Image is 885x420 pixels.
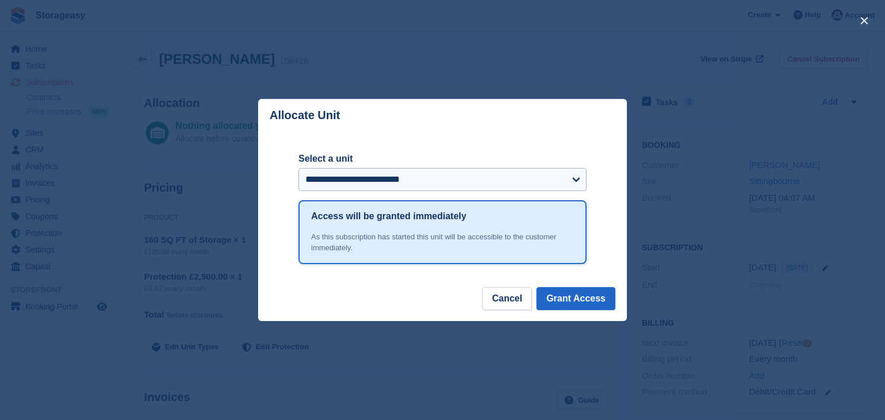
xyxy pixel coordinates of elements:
[536,287,615,310] button: Grant Access
[482,287,532,310] button: Cancel
[855,12,873,30] button: close
[270,109,340,122] p: Allocate Unit
[311,231,574,254] div: As this subscription has started this unit will be accessible to the customer immediately.
[298,152,587,166] label: Select a unit
[311,209,466,223] h1: Access will be granted immediately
